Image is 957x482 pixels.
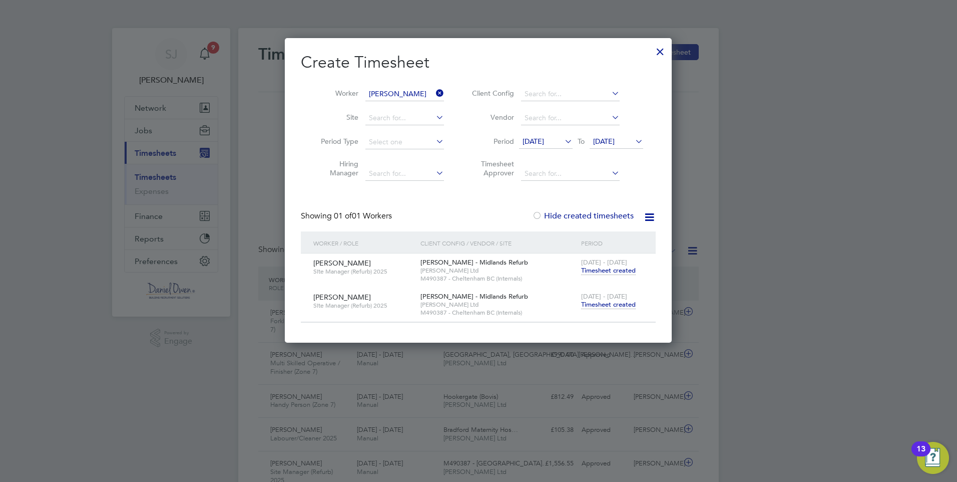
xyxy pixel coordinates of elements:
[311,231,418,255] div: Worker / Role
[469,113,514,122] label: Vendor
[521,111,620,125] input: Search for...
[313,89,358,98] label: Worker
[313,293,371,302] span: [PERSON_NAME]
[365,167,444,181] input: Search for...
[532,211,634,221] label: Hide created timesheets
[301,211,394,221] div: Showing
[313,159,358,177] label: Hiring Manager
[334,211,392,221] span: 01 Workers
[420,309,576,317] span: M490387 - Cheltenham BC (Internals)
[469,137,514,146] label: Period
[313,113,358,122] label: Site
[469,89,514,98] label: Client Config
[581,266,636,275] span: Timesheet created
[917,442,949,474] button: Open Resource Center, 13 new notifications
[581,292,627,301] span: [DATE] - [DATE]
[418,231,579,255] div: Client Config / Vendor / Site
[469,159,514,177] label: Timesheet Approver
[593,137,615,146] span: [DATE]
[521,87,620,101] input: Search for...
[313,268,413,276] span: Site Manager (Refurb) 2025
[313,302,413,310] span: Site Manager (Refurb) 2025
[334,211,352,221] span: 01 of
[313,259,371,268] span: [PERSON_NAME]
[420,258,528,267] span: [PERSON_NAME] - Midlands Refurb
[365,111,444,125] input: Search for...
[916,449,925,462] div: 13
[420,275,576,283] span: M490387 - Cheltenham BC (Internals)
[301,52,656,73] h2: Create Timesheet
[313,137,358,146] label: Period Type
[581,300,636,309] span: Timesheet created
[365,87,444,101] input: Search for...
[365,135,444,149] input: Select one
[420,301,576,309] span: [PERSON_NAME] Ltd
[420,267,576,275] span: [PERSON_NAME] Ltd
[579,231,646,255] div: Period
[521,167,620,181] input: Search for...
[523,137,544,146] span: [DATE]
[581,258,627,267] span: [DATE] - [DATE]
[420,292,528,301] span: [PERSON_NAME] - Midlands Refurb
[575,135,588,148] span: To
